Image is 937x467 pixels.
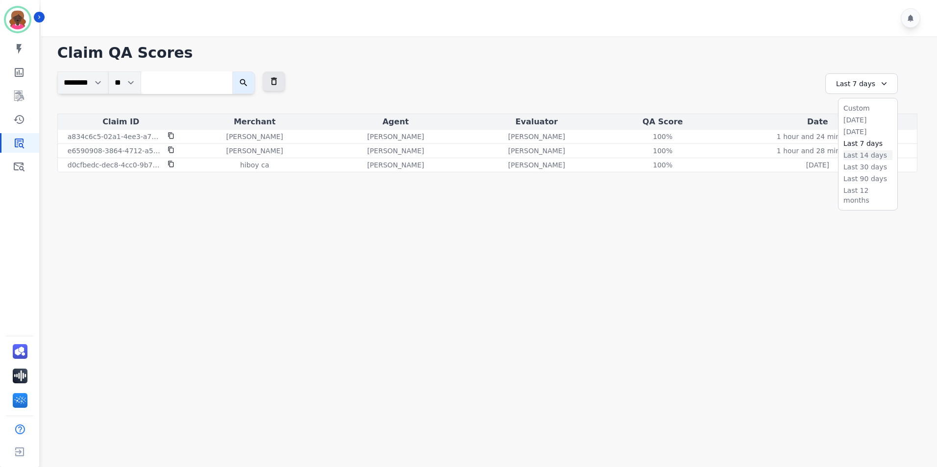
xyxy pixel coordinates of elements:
div: 100 % [641,160,685,170]
div: Merchant [186,116,323,128]
div: Evaluator [468,116,605,128]
img: Bordered avatar [6,8,29,31]
p: 1 hour and 24 mins ago [777,132,859,141]
p: e6590908-3864-4712-a5d5-f6ac6437dc14 [68,146,162,156]
div: Claim ID [60,116,182,128]
p: a834c6c5-02a1-4ee3-a72b-77bc88c48074 [68,132,162,141]
p: [PERSON_NAME] [226,146,283,156]
div: Last 7 days [825,73,898,94]
li: Last 12 months [843,186,892,205]
h1: Claim QA Scores [57,44,917,62]
li: Last 7 days [843,139,892,148]
p: 1 hour and 28 mins ago [777,146,859,156]
li: Custom [843,103,892,113]
div: 100 % [641,132,685,141]
div: QA Score [609,116,716,128]
li: [DATE] [843,115,892,125]
li: [DATE] [843,127,892,137]
li: Last 90 days [843,174,892,184]
div: Date [720,116,915,128]
p: [PERSON_NAME] [367,146,424,156]
p: [PERSON_NAME] [226,132,283,141]
p: hiboy ca [240,160,269,170]
p: [PERSON_NAME] [508,132,565,141]
li: Last 30 days [843,162,892,172]
div: Agent [327,116,464,128]
p: d0cfbedc-dec8-4cc0-9b7a-973d9b1b7d00 [68,160,162,170]
p: [PERSON_NAME] [508,160,565,170]
p: [DATE] [806,160,829,170]
p: [PERSON_NAME] [508,146,565,156]
div: 100 % [641,146,685,156]
p: [PERSON_NAME] [367,160,424,170]
p: [PERSON_NAME] [367,132,424,141]
li: Last 14 days [843,150,892,160]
